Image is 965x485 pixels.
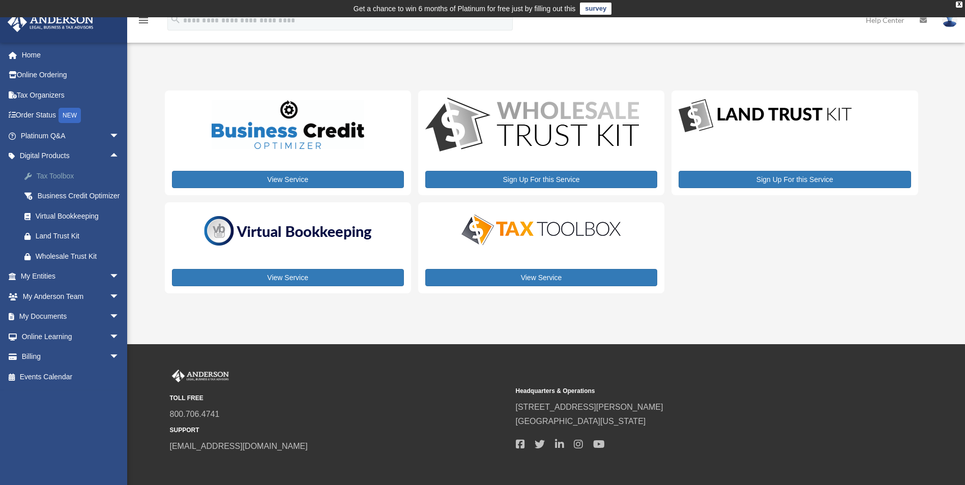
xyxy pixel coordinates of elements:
span: arrow_drop_down [109,266,130,287]
div: Business Credit Optimizer [36,190,122,202]
small: SUPPORT [170,425,509,436]
span: arrow_drop_down [109,307,130,327]
a: My Entitiesarrow_drop_down [7,266,135,287]
a: Digital Productsarrow_drop_up [7,146,135,166]
a: Tax Organizers [7,85,135,105]
a: Events Calendar [7,367,135,387]
a: Tax Toolbox [14,166,135,186]
img: Anderson Advisors Platinum Portal [5,12,97,32]
img: User Pic [942,13,957,27]
a: My Documentsarrow_drop_down [7,307,135,327]
small: TOLL FREE [170,393,509,404]
span: arrow_drop_down [109,126,130,146]
a: View Service [172,171,404,188]
img: WS-Trust-Kit-lgo-1.jpg [425,98,639,154]
a: Order StatusNEW [7,105,135,126]
a: Virtual Bookkeeping [14,206,135,226]
i: search [170,14,181,25]
a: Sign Up For this Service [425,171,657,188]
a: survey [580,3,611,15]
div: close [956,2,962,8]
a: [GEOGRAPHIC_DATA][US_STATE] [516,417,646,426]
a: View Service [172,269,404,286]
a: Online Learningarrow_drop_down [7,326,135,347]
a: Home [7,45,135,65]
a: Online Ordering [7,65,135,85]
img: Anderson Advisors Platinum Portal [170,370,231,383]
div: NEW [59,108,81,123]
a: [STREET_ADDRESS][PERSON_NAME] [516,403,663,411]
a: [EMAIL_ADDRESS][DOMAIN_NAME] [170,442,308,450]
span: arrow_drop_down [109,326,130,347]
div: Wholesale Trust Kit [36,250,122,263]
div: Virtual Bookkeeping [36,210,122,223]
div: Land Trust Kit [36,230,122,243]
small: Headquarters & Operations [516,386,855,397]
a: Billingarrow_drop_down [7,347,135,367]
a: View Service [425,269,657,286]
a: menu [137,18,150,26]
div: Tax Toolbox [36,170,122,183]
i: menu [137,14,150,26]
a: My Anderson Teamarrow_drop_down [7,286,135,307]
a: Land Trust Kit [14,226,135,247]
span: arrow_drop_up [109,146,130,167]
div: Get a chance to win 6 months of Platinum for free just by filling out this [354,3,576,15]
a: Sign Up For this Service [679,171,911,188]
span: arrow_drop_down [109,286,130,307]
a: 800.706.4741 [170,410,220,418]
a: Business Credit Optimizer [14,186,135,206]
a: Platinum Q&Aarrow_drop_down [7,126,135,146]
span: arrow_drop_down [109,347,130,368]
img: LandTrust_lgo-1.jpg [679,98,852,135]
a: Wholesale Trust Kit [14,246,135,266]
